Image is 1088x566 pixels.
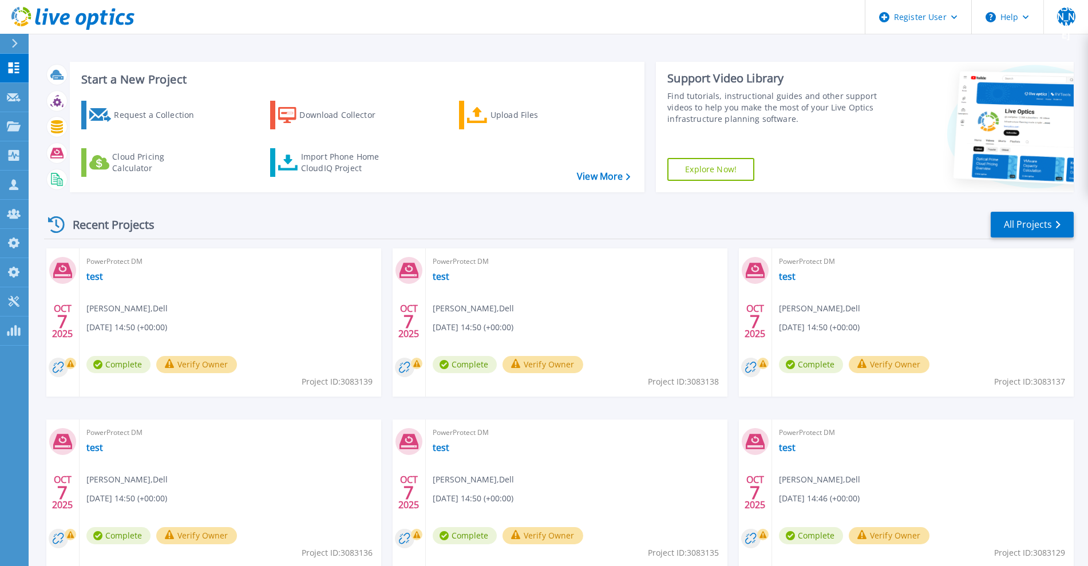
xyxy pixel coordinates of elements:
[299,104,391,126] div: Download Collector
[433,473,514,486] span: [PERSON_NAME] , Dell
[750,316,760,326] span: 7
[86,473,168,486] span: [PERSON_NAME] , Dell
[86,527,151,544] span: Complete
[744,472,766,513] div: OCT 2025
[81,148,209,177] a: Cloud Pricing Calculator
[779,527,843,544] span: Complete
[86,302,168,315] span: [PERSON_NAME] , Dell
[779,271,796,282] a: test
[433,255,721,268] span: PowerProtect DM
[779,473,860,486] span: [PERSON_NAME] , Dell
[403,488,414,497] span: 7
[849,356,929,373] button: Verify Owner
[57,488,68,497] span: 7
[86,492,167,505] span: [DATE] 14:50 (+00:00)
[490,104,582,126] div: Upload Files
[52,472,73,513] div: OCT 2025
[302,547,373,559] span: Project ID: 3083136
[44,211,170,239] div: Recent Projects
[459,101,587,129] a: Upload Files
[779,356,843,373] span: Complete
[86,442,103,453] a: test
[503,356,583,373] button: Verify Owner
[779,255,1067,268] span: PowerProtect DM
[86,255,374,268] span: PowerProtect DM
[114,104,205,126] div: Request a Collection
[57,316,68,326] span: 7
[86,356,151,373] span: Complete
[779,492,860,505] span: [DATE] 14:46 (+00:00)
[86,426,374,439] span: PowerProtect DM
[433,302,514,315] span: [PERSON_NAME] , Dell
[779,302,860,315] span: [PERSON_NAME] , Dell
[994,547,1065,559] span: Project ID: 3083129
[577,171,630,182] a: View More
[433,426,721,439] span: PowerProtect DM
[433,442,449,453] a: test
[779,321,860,334] span: [DATE] 14:50 (+00:00)
[667,71,880,86] div: Support Video Library
[648,547,719,559] span: Project ID: 3083135
[433,527,497,544] span: Complete
[301,151,390,174] div: Import Phone Home CloudIQ Project
[779,442,796,453] a: test
[52,300,73,342] div: OCT 2025
[156,527,237,544] button: Verify Owner
[81,101,209,129] a: Request a Collection
[503,527,583,544] button: Verify Owner
[667,158,754,181] a: Explore Now!
[398,300,420,342] div: OCT 2025
[994,375,1065,388] span: Project ID: 3083137
[433,356,497,373] span: Complete
[750,488,760,497] span: 7
[433,271,449,282] a: test
[156,356,237,373] button: Verify Owner
[433,321,513,334] span: [DATE] 14:50 (+00:00)
[81,73,630,86] h3: Start a New Project
[86,271,103,282] a: test
[112,151,204,174] div: Cloud Pricing Calculator
[744,300,766,342] div: OCT 2025
[398,472,420,513] div: OCT 2025
[991,212,1074,238] a: All Projects
[648,375,719,388] span: Project ID: 3083138
[667,90,880,125] div: Find tutorials, instructional guides and other support videos to help you make the most of your L...
[86,321,167,334] span: [DATE] 14:50 (+00:00)
[849,527,929,544] button: Verify Owner
[403,316,414,326] span: 7
[779,426,1067,439] span: PowerProtect DM
[302,375,373,388] span: Project ID: 3083139
[270,101,398,129] a: Download Collector
[433,492,513,505] span: [DATE] 14:50 (+00:00)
